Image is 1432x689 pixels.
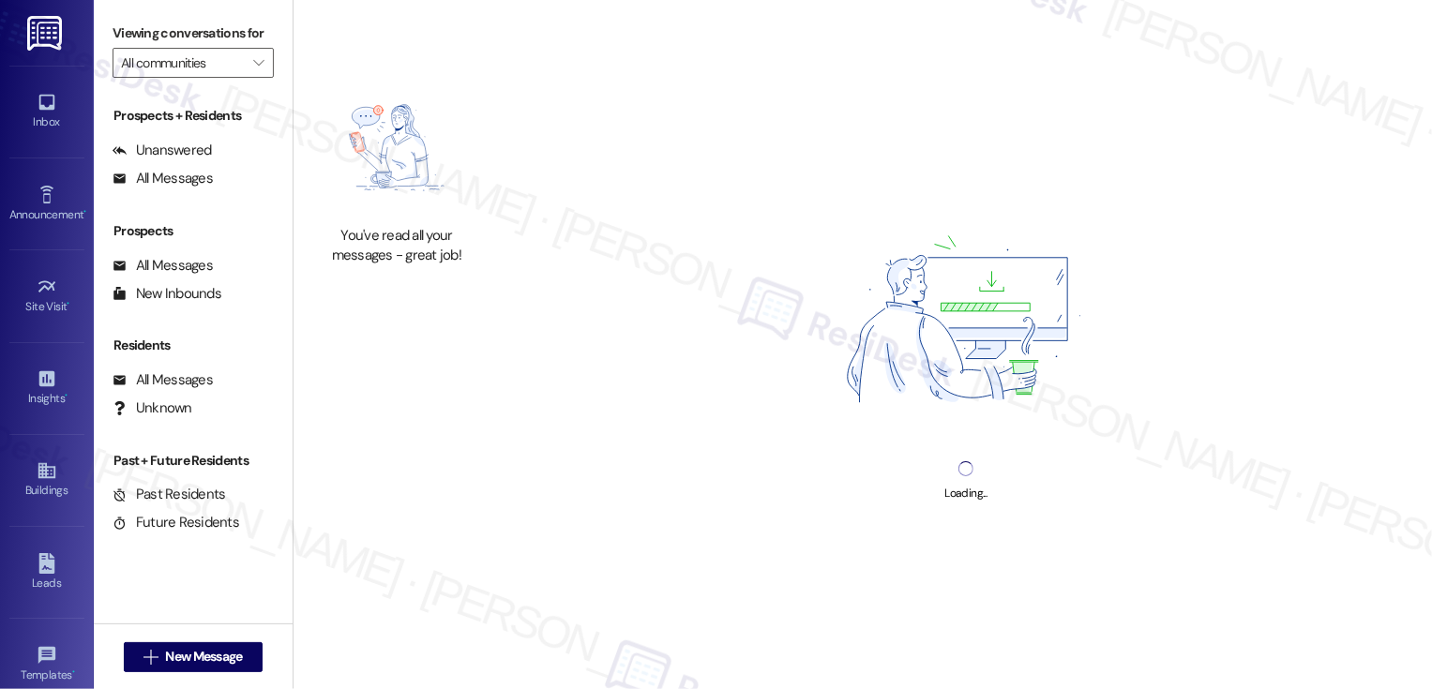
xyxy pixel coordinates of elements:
[113,284,221,304] div: New Inbounds
[72,666,75,679] span: •
[314,79,479,217] img: empty-state
[113,19,274,48] label: Viewing conversations for
[253,55,264,70] i: 
[944,484,987,503] div: Loading...
[9,363,84,413] a: Insights •
[113,141,212,160] div: Unanswered
[113,370,213,390] div: All Messages
[94,106,293,126] div: Prospects + Residents
[9,86,84,137] a: Inbox
[113,513,239,532] div: Future Residents
[83,205,86,218] span: •
[94,451,293,471] div: Past + Future Residents
[9,547,84,598] a: Leads
[94,221,293,241] div: Prospects
[94,336,293,355] div: Residents
[113,485,226,504] div: Past Residents
[113,256,213,276] div: All Messages
[9,455,84,505] a: Buildings
[27,16,66,51] img: ResiDesk Logo
[68,297,70,310] span: •
[165,647,242,667] span: New Message
[143,650,158,665] i: 
[121,48,244,78] input: All communities
[9,271,84,322] a: Site Visit •
[124,642,263,672] button: New Message
[113,169,213,188] div: All Messages
[113,398,192,418] div: Unknown
[65,389,68,402] span: •
[314,226,479,266] div: You've read all your messages - great job!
